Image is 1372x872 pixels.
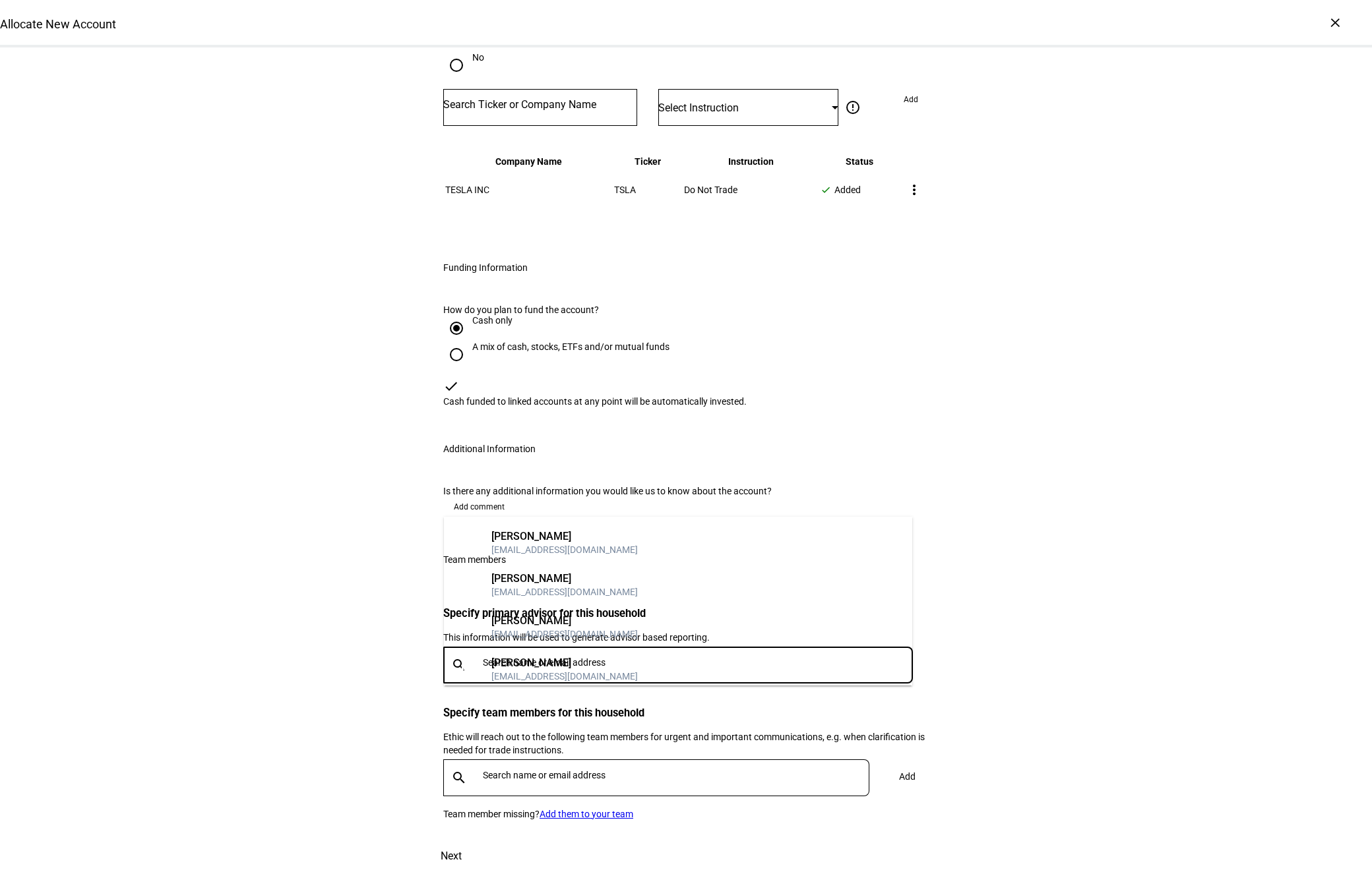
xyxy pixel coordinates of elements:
mat-icon: check [443,378,459,394]
div: How do you plan to fund the account? [443,305,929,315]
div: AB [454,530,481,556]
button: Add comment [443,496,515,517]
div: This information will be used to generate advisor based reporting. [443,631,929,644]
div: Funding Information [443,262,528,273]
div: Added [821,185,898,195]
mat-icon: search [443,657,475,673]
div: Cash funded to linked accounts at any point will be automatically invested. [443,396,929,407]
span: Company Name [495,156,562,167]
mat-icon: more_vert [906,182,922,198]
div: Is there any additional information you would like us to know about the account? [443,486,929,496]
div: No [472,52,484,63]
span: Next [441,840,462,872]
span: Add comment [454,496,505,517]
div: Additional Information [443,444,536,454]
div: [PERSON_NAME] [491,656,638,670]
mat-icon: error_outline [845,100,861,115]
h3: Specify primary advisor for this household [443,607,929,620]
span: Team member missing? [443,809,540,819]
h3: Specify team members for this household [443,707,929,719]
mat-icon: search [443,770,475,786]
div: AG [454,572,481,598]
button: Next [422,840,480,872]
div: [PERSON_NAME] [491,614,638,627]
mat-icon: done [821,185,831,195]
span: Select Instruction [658,102,739,114]
span: Ticker [635,156,661,167]
span: Instruction [728,156,774,167]
div: [EMAIL_ADDRESS][DOMAIN_NAME] [491,670,638,683]
div: BC [454,656,481,683]
input: Search name or email address [483,770,875,780]
div: [EMAIL_ADDRESS][DOMAIN_NAME] [491,543,638,556]
div: [PERSON_NAME] [491,530,638,543]
div: Team members [443,554,506,565]
div: Ethic will reach out to the following team members for urgent and important communications, e.g. ... [443,730,929,757]
span: TESLA INC [445,185,489,195]
div: × [1325,12,1346,33]
div: [EMAIL_ADDRESS][DOMAIN_NAME] [491,585,638,598]
span: Status [846,156,873,167]
a: Add them to your team [540,809,633,819]
div: A mix of cash, stocks, ETFs and/or mutual funds [472,341,670,352]
td: Do Not Trade [683,169,819,211]
span: TSLA [614,185,636,195]
input: Number [443,100,637,110]
div: Cash only [472,315,513,326]
div: [EMAIL_ADDRESS][DOMAIN_NAME] [491,627,638,641]
div: [PERSON_NAME] [491,572,638,585]
div: AP [454,614,481,641]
